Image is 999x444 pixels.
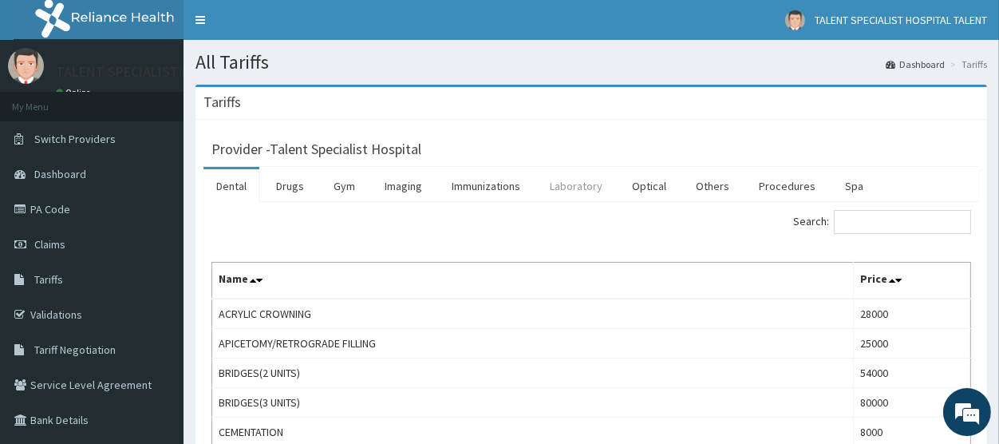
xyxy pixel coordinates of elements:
[854,359,971,388] td: 54000
[946,57,987,71] li: Tariffs
[212,299,854,329] td: ACRYLIC CROWNING
[195,52,987,73] h1: All Tariffs
[372,169,435,203] a: Imaging
[34,272,63,287] span: Tariffs
[212,329,854,359] td: APICETOMY/RETROGRADE FILLING
[815,13,987,27] span: TALENT SPECIALIST HOSPITAL TALENT
[854,388,971,418] td: 80000
[56,65,296,79] p: TALENT SPECIALIST HOSPITAL TALENT
[854,299,971,329] td: 28000
[203,95,241,109] h3: Tariffs
[793,210,971,234] label: Search:
[34,237,65,252] span: Claims
[211,142,421,157] h3: Provider - Talent Specialist Hospital
[203,169,259,203] a: Dental
[34,132,116,146] span: Switch Providers
[56,87,94,98] a: Online
[34,343,116,357] span: Tariff Negotiation
[746,169,828,203] a: Procedures
[834,210,971,234] input: Search:
[854,329,971,359] td: 25000
[212,359,854,388] td: BRIDGES(2 UNITS)
[439,169,533,203] a: Immunizations
[212,388,854,418] td: BRIDGES(3 UNITS)
[619,169,679,203] a: Optical
[832,169,876,203] a: Spa
[537,169,615,203] a: Laboratory
[263,169,317,203] a: Drugs
[212,263,854,299] th: Name
[34,167,86,181] span: Dashboard
[321,169,368,203] a: Gym
[683,169,742,203] a: Others
[854,263,971,299] th: Price
[785,10,805,30] img: User Image
[8,48,44,84] img: User Image
[886,57,945,71] a: Dashboard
